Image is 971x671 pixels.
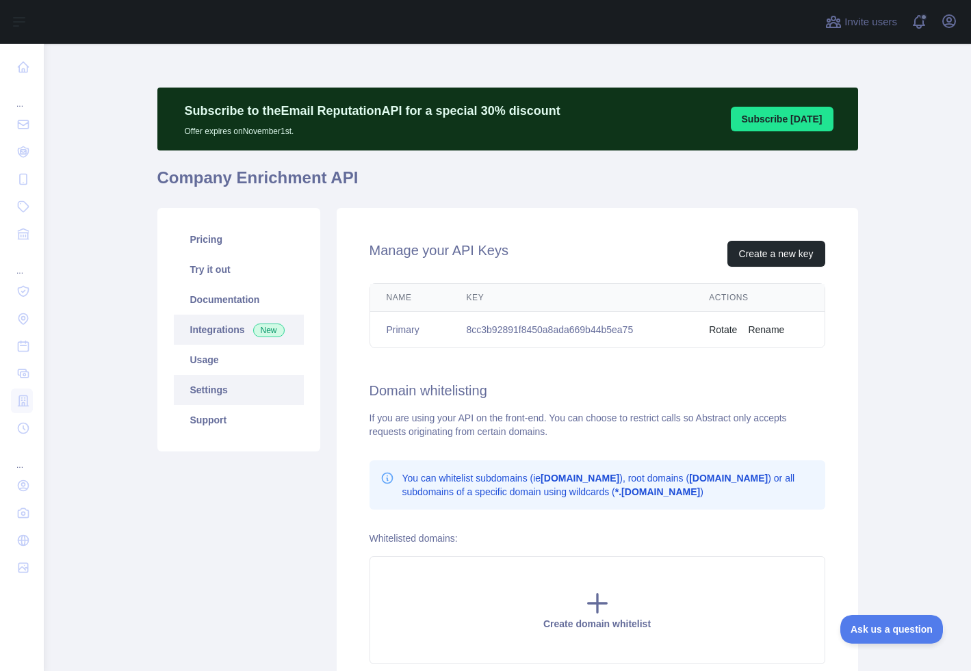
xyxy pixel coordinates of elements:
[174,315,304,345] a: Integrations New
[157,167,858,200] h1: Company Enrichment API
[450,284,693,312] th: Key
[709,323,737,337] button: Rotate
[844,14,897,30] span: Invite users
[689,473,768,484] b: [DOMAIN_NAME]
[174,224,304,254] a: Pricing
[185,120,560,137] p: Offer expires on November 1st.
[370,284,450,312] th: Name
[11,443,33,471] div: ...
[450,312,693,348] td: 8cc3b92891f8450a8ada669b44b5ea75
[174,405,304,435] a: Support
[11,82,33,109] div: ...
[174,285,304,315] a: Documentation
[11,249,33,276] div: ...
[823,11,900,33] button: Invite users
[370,411,825,438] div: If you are using your API on the front-end. You can choose to restrict calls so Abstract only acc...
[541,473,619,484] b: [DOMAIN_NAME]
[185,101,560,120] p: Subscribe to the Email Reputation API for a special 30 % discount
[615,486,700,497] b: *.[DOMAIN_NAME]
[174,345,304,375] a: Usage
[370,312,450,348] td: Primary
[174,375,304,405] a: Settings
[727,241,825,267] button: Create a new key
[402,471,814,499] p: You can whitelist subdomains (ie ), root domains ( ) or all subdomains of a specific domain using...
[748,323,784,337] button: Rename
[840,615,944,644] iframe: Toggle Customer Support
[370,533,458,544] label: Whitelisted domains:
[253,324,285,337] span: New
[692,284,824,312] th: Actions
[370,381,825,400] h2: Domain whitelisting
[543,618,651,629] span: Create domain whitelist
[174,254,304,285] a: Try it out
[731,107,833,131] button: Subscribe [DATE]
[370,241,508,267] h2: Manage your API Keys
